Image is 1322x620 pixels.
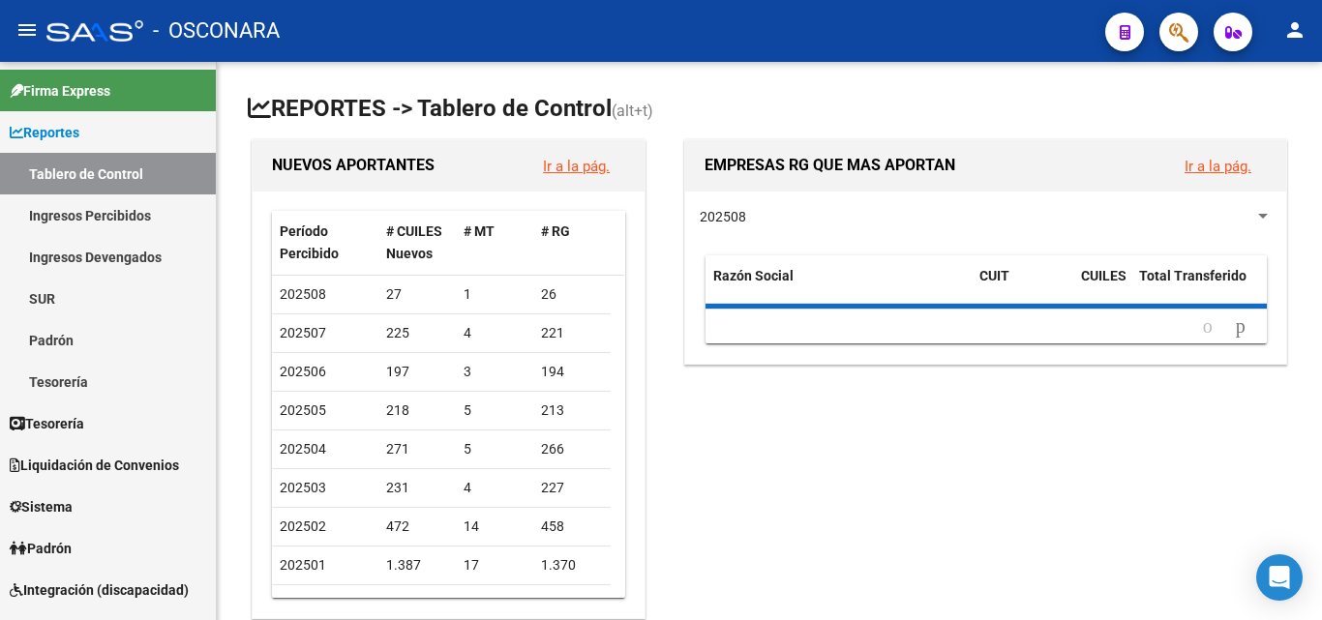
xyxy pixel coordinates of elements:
[280,441,326,457] span: 202504
[10,413,84,434] span: Tesorería
[541,477,603,499] div: 227
[386,554,448,576] div: 1.387
[972,255,1073,319] datatable-header-cell: CUIT
[1081,268,1127,283] span: CUILES
[706,255,972,319] datatable-header-cell: Razón Social
[464,399,526,422] div: 5
[1256,554,1303,601] div: Open Intercom Messenger
[10,122,79,143] span: Reportes
[541,593,603,615] div: 717
[464,322,526,344] div: 4
[464,593,526,615] div: 88
[464,477,526,499] div: 4
[541,322,603,344] div: 221
[543,158,610,175] a: Ir a la pág.
[464,283,526,306] div: 1
[464,361,526,383] div: 3
[272,156,435,174] span: NUEVOS APORTANTES
[1194,316,1221,338] a: go to previous page
[612,102,653,120] span: (alt+t)
[10,579,189,601] span: Integración (discapacidad)
[1227,316,1254,338] a: go to next page
[280,286,326,302] span: 202508
[386,223,442,261] span: # CUILES Nuevos
[10,80,110,102] span: Firma Express
[541,223,570,239] span: # RG
[280,596,326,611] span: 202412
[386,477,448,499] div: 231
[272,211,378,275] datatable-header-cell: Período Percibido
[386,516,448,538] div: 472
[541,361,603,383] div: 194
[386,361,448,383] div: 197
[541,554,603,576] div: 1.370
[386,438,448,460] div: 271
[378,211,456,275] datatable-header-cell: # CUILES Nuevos
[1073,255,1131,319] datatable-header-cell: CUILES
[280,364,326,379] span: 202506
[541,283,603,306] div: 26
[10,455,179,476] span: Liquidación de Convenios
[1131,255,1267,319] datatable-header-cell: Total Transferido
[527,148,625,184] button: Ir a la pág.
[10,538,72,559] span: Padrón
[456,211,533,275] datatable-header-cell: # MT
[464,516,526,538] div: 14
[280,557,326,573] span: 202501
[464,554,526,576] div: 17
[1185,158,1251,175] a: Ir a la pág.
[248,93,1291,127] h1: REPORTES -> Tablero de Control
[541,438,603,460] div: 266
[1283,18,1307,42] mat-icon: person
[15,18,39,42] mat-icon: menu
[1139,268,1247,283] span: Total Transferido
[464,223,495,239] span: # MT
[386,322,448,344] div: 225
[464,438,526,460] div: 5
[700,209,746,224] span: 202508
[10,496,73,517] span: Sistema
[280,325,326,340] span: 202507
[386,593,448,615] div: 805
[280,518,326,534] span: 202502
[280,480,326,495] span: 202503
[713,268,794,283] span: Razón Social
[280,402,326,418] span: 202505
[280,223,339,261] span: Período Percibido
[541,516,603,538] div: 458
[386,283,448,306] div: 27
[1169,148,1267,184] button: Ir a la pág.
[386,399,448,422] div: 218
[541,399,603,422] div: 213
[533,211,611,275] datatable-header-cell: # RG
[705,156,955,174] span: EMPRESAS RG QUE MAS APORTAN
[153,10,280,52] span: - OSCONARA
[979,268,1009,283] span: CUIT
